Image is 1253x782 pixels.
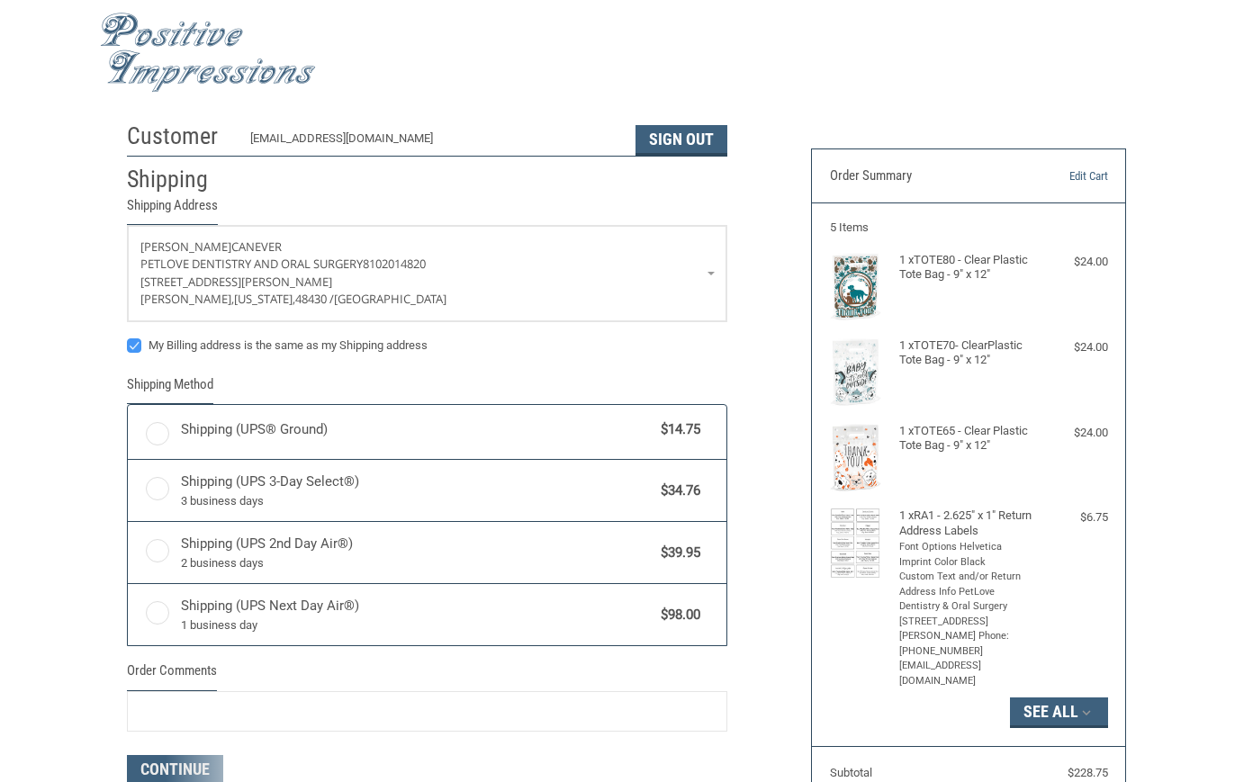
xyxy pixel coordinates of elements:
[899,508,1034,538] h4: 1 x RA1 - 2.625" x 1" Return Address Labels
[250,130,618,156] div: [EMAIL_ADDRESS][DOMAIN_NAME]
[181,534,653,571] span: Shipping (UPS 2nd Day Air®)
[652,419,700,440] span: $14.75
[181,596,653,634] span: Shipping (UPS Next Day Air®)
[128,226,726,321] a: Enter or select a different address
[1010,697,1108,728] button: See All
[830,766,872,779] span: Subtotal
[181,419,653,440] span: Shipping (UPS® Ground)
[899,253,1034,283] h4: 1 x TOTE80 - Clear Plastic Tote Bag - 9" x 12"
[140,256,363,272] span: PetLove Dentistry and Oral Surgery
[1038,253,1107,271] div: $24.00
[127,121,232,151] h2: Customer
[181,554,653,572] span: 2 business days
[181,616,653,634] span: 1 business day
[140,291,234,307] span: [PERSON_NAME],
[899,570,1034,688] li: Custom Text and/or Return Address Info PetLove Dentistry & Oral Surgery [STREET_ADDRESS][PERSON_N...
[181,472,653,509] span: Shipping (UPS 3-Day Select®)
[127,165,232,194] h2: Shipping
[652,605,700,625] span: $98.00
[140,274,332,290] span: [STREET_ADDRESS][PERSON_NAME]
[363,256,426,272] span: 8102014820
[1038,424,1107,442] div: $24.00
[234,291,295,307] span: [US_STATE],
[1038,508,1107,526] div: $6.75
[899,540,1034,555] li: Font Options Helvetica
[127,338,727,353] label: My Billing address is the same as my Shipping address
[1018,167,1107,185] a: Edit Cart
[127,195,218,225] legend: Shipping Address
[334,291,446,307] span: [GEOGRAPHIC_DATA]
[899,338,1034,368] h4: 1 x TOTE70- ClearPlastic Tote Bag - 9" x 12"
[100,13,316,93] img: Positive Impressions
[127,661,217,690] legend: Order Comments
[830,220,1108,235] h3: 5 Items
[636,125,727,156] button: Sign Out
[295,291,334,307] span: 48430 /
[899,424,1034,454] h4: 1 x TOTE65 - Clear Plastic Tote Bag - 9" x 12"
[140,238,231,255] span: [PERSON_NAME]
[652,543,700,563] span: $39.95
[1038,338,1107,356] div: $24.00
[899,555,1034,571] li: Imprint Color Black
[127,374,213,404] legend: Shipping Method
[1068,766,1108,779] span: $228.75
[652,481,700,501] span: $34.76
[181,492,653,510] span: 3 business days
[231,238,282,255] span: Canever
[830,167,1019,185] h3: Order Summary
